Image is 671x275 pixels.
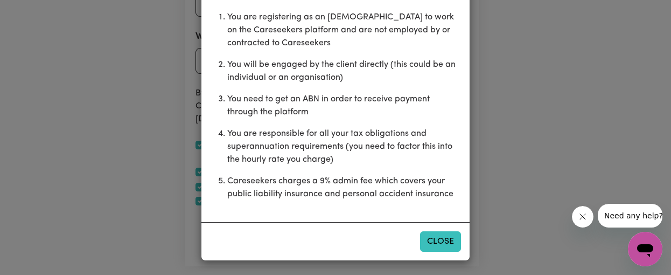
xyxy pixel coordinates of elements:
[227,123,461,170] li: You are responsible for all your tax obligations and superannuation requirements (you need to fac...
[227,6,461,54] li: You are registering as an [DEMOGRAPHIC_DATA] to work on the Careseekers platform and are not empl...
[420,231,461,252] button: Close
[227,88,461,123] li: You need to get an ABN in order to receive payment through the platform
[6,8,65,16] span: Need any help?
[227,170,461,205] li: Careseekers charges a 9% admin fee which covers your public liability insurance and personal acci...
[227,54,461,88] li: You will be engaged by the client directly (this could be an individual or an organisation)
[628,232,662,266] iframe: Button to launch messaging window
[572,206,593,228] iframe: Close message
[598,204,662,228] iframe: Message from company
